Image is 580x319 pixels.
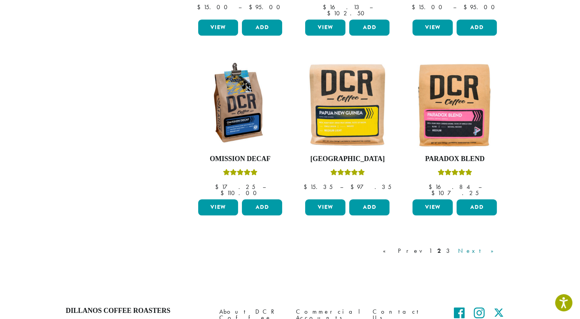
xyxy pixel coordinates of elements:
button: Add [457,20,497,36]
a: View [198,199,238,215]
h4: [GEOGRAPHIC_DATA] [303,155,391,163]
div: Rated 4.33 out of 5 [223,168,257,179]
span: $ [220,189,227,197]
span: – [238,3,241,11]
a: View [305,20,345,36]
a: View [412,199,453,215]
bdi: 107.25 [431,189,478,197]
button: Add [242,199,282,215]
span: $ [428,183,435,191]
span: – [262,183,265,191]
bdi: 95.00 [463,3,498,11]
a: View [412,20,453,36]
span: $ [463,3,470,11]
bdi: 17.25 [215,183,255,191]
img: Paradox_Blend-300x300.jpg [411,61,499,149]
bdi: 15.35 [304,183,333,191]
a: « Prev [381,246,425,256]
bdi: 15.00 [197,3,231,11]
button: Add [457,199,497,215]
span: $ [322,3,329,11]
a: View [198,20,238,36]
bdi: 97.35 [350,183,391,191]
span: $ [327,9,334,17]
a: View [305,199,345,215]
a: Paradox BlendRated 5.00 out of 5 [411,61,499,196]
span: – [369,3,372,11]
h4: Dillanos Coffee Roasters [66,307,208,315]
a: 1 [427,246,434,256]
a: 3 [445,246,454,256]
bdi: 16.13 [322,3,362,11]
span: – [453,3,456,11]
button: Add [349,20,389,36]
a: [GEOGRAPHIC_DATA]Rated 5.00 out of 5 [303,61,391,196]
span: $ [248,3,255,11]
bdi: 15.00 [411,3,445,11]
a: Next » [457,246,501,256]
bdi: 95.00 [248,3,283,11]
span: $ [215,183,221,191]
span: $ [431,189,437,197]
span: – [478,183,481,191]
span: $ [411,3,418,11]
a: Omission DecafRated 4.33 out of 5 [196,61,284,196]
h4: Paradox Blend [411,155,499,163]
h4: Omission Decaf [196,155,284,163]
div: Rated 5.00 out of 5 [330,168,365,179]
a: 2 [436,246,442,256]
span: $ [197,3,203,11]
bdi: 16.84 [428,183,471,191]
img: DCRCoffee_DL_Bag_Omission_2019-300x300.jpg [196,61,284,149]
span: – [340,183,343,191]
span: $ [304,183,310,191]
img: Papua-New-Guinea-12oz-300x300.jpg [303,61,391,149]
bdi: 110.00 [220,189,260,197]
span: $ [350,183,357,191]
div: Rated 5.00 out of 5 [437,168,472,179]
button: Add [349,199,389,215]
bdi: 102.50 [327,9,368,17]
button: Add [242,20,282,36]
